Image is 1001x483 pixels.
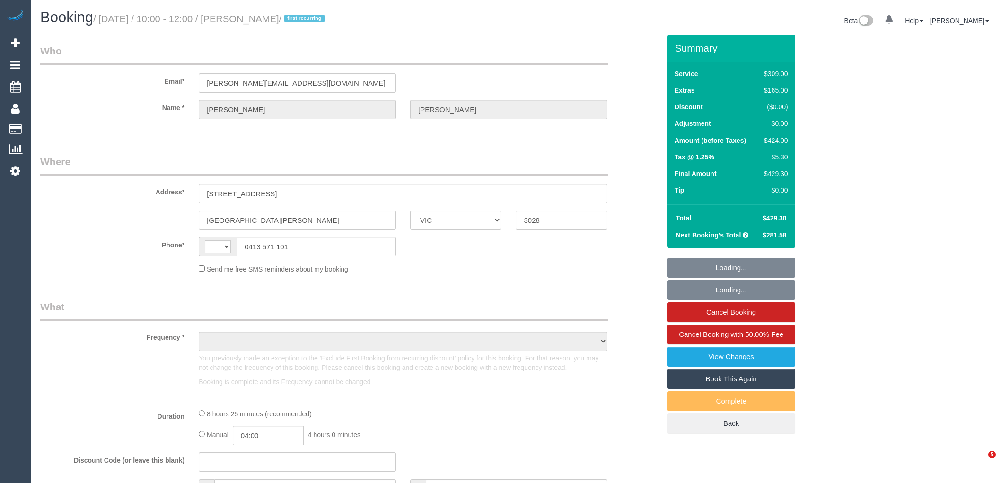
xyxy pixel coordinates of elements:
span: Manual [207,431,228,439]
span: $281.58 [763,231,787,239]
a: Back [667,413,795,433]
img: New interface [858,15,873,27]
div: $424.00 [760,136,788,145]
label: Tip [675,185,685,195]
label: Extras [675,86,695,95]
label: Address* [33,184,192,197]
div: $309.00 [760,69,788,79]
a: View Changes [667,347,795,367]
label: Phone* [33,237,192,250]
p: You previously made an exception to the 'Exclude First Booking from recurring discount' policy fo... [199,353,607,372]
label: Name * [33,100,192,113]
label: Final Amount [675,169,717,178]
div: $5.30 [760,152,788,162]
label: Email* [33,73,192,86]
label: Discount [675,102,703,112]
input: Last Name* [410,100,607,119]
input: Phone* [237,237,396,256]
input: First Name* [199,100,396,119]
a: Help [905,17,923,25]
span: Send me free SMS reminders about my booking [207,265,348,273]
input: Email* [199,73,396,93]
strong: Next Booking's Total [676,231,741,239]
span: $429.30 [763,214,787,222]
legend: Who [40,44,608,65]
legend: What [40,300,608,321]
div: ($0.00) [760,102,788,112]
p: Booking is complete and its Frequency cannot be changed [199,377,607,386]
div: $165.00 [760,86,788,95]
span: Cancel Booking with 50.00% Fee [679,330,783,338]
input: Post Code* [516,211,607,230]
label: Adjustment [675,119,711,128]
div: $429.30 [760,169,788,178]
a: Book This Again [667,369,795,389]
input: Suburb* [199,211,396,230]
label: Duration [33,408,192,421]
label: Service [675,69,698,79]
a: Cancel Booking with 50.00% Fee [667,325,795,344]
a: [PERSON_NAME] [930,17,989,25]
label: Discount Code (or leave this blank) [33,452,192,465]
a: Beta [844,17,874,25]
iframe: Intercom live chat [969,451,992,474]
label: Frequency * [33,329,192,342]
h3: Summary [675,43,790,53]
legend: Where [40,155,608,176]
span: 8 hours 25 minutes (recommended) [207,410,312,418]
label: Tax @ 1.25% [675,152,714,162]
div: $0.00 [760,185,788,195]
span: first recurring [284,15,325,22]
small: / [DATE] / 10:00 - 12:00 / [PERSON_NAME] [93,14,327,24]
span: / [279,14,328,24]
div: $0.00 [760,119,788,128]
a: Cancel Booking [667,302,795,322]
span: Booking [40,9,93,26]
span: 5 [988,451,996,458]
img: Automaid Logo [6,9,25,23]
span: 4 hours 0 minutes [308,431,360,439]
strong: Total [676,214,691,222]
label: Amount (before Taxes) [675,136,746,145]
